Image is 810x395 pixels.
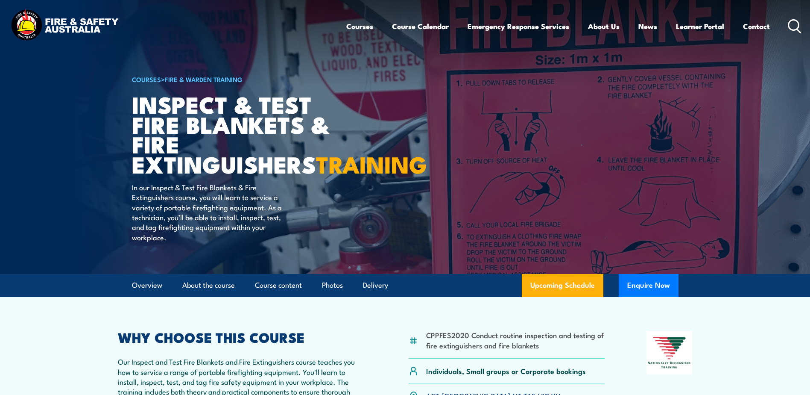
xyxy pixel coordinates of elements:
[346,15,373,38] a: Courses
[588,15,620,38] a: About Us
[316,146,427,181] strong: TRAINING
[132,274,162,297] a: Overview
[132,74,343,84] h6: >
[619,274,678,297] button: Enquire Now
[182,274,235,297] a: About the course
[363,274,388,297] a: Delivery
[392,15,449,38] a: Course Calendar
[132,182,288,242] p: In our Inspect & Test Fire Blankets & Fire Extinguishers course, you will learn to service a vari...
[426,366,586,376] p: Individuals, Small groups or Corporate bookings
[646,331,693,374] img: Nationally Recognised Training logo.
[132,74,161,84] a: COURSES
[132,94,343,174] h1: Inspect & Test Fire Blankets & Fire Extinguishers
[676,15,724,38] a: Learner Portal
[522,274,603,297] a: Upcoming Schedule
[255,274,302,297] a: Course content
[468,15,569,38] a: Emergency Response Services
[322,274,343,297] a: Photos
[165,74,243,84] a: Fire & Warden Training
[118,331,367,343] h2: WHY CHOOSE THIS COURSE
[426,330,605,350] li: CPPFES2020 Conduct routine inspection and testing of fire extinguishers and fire blankets
[743,15,770,38] a: Contact
[638,15,657,38] a: News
